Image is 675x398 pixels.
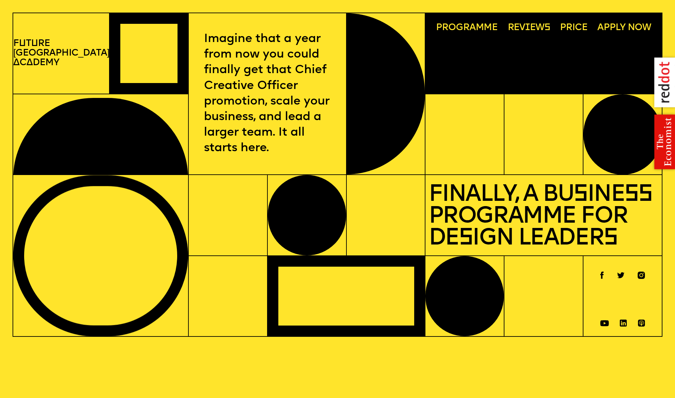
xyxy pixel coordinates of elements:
span: Rev ews [508,23,550,33]
a: Twitter [617,269,624,275]
span: Price [560,23,587,33]
span: a [26,58,33,67]
p: Finally, a Business Programme for Design Leaders [429,181,659,250]
a: Youtube [600,317,609,323]
a: Linkedin [620,317,627,324]
span: A [13,58,20,67]
span: Programme [436,23,497,33]
a: Spotify [638,317,645,324]
span: u [31,39,38,48]
p: F t re [GEOGRAPHIC_DATA] c demy [13,39,109,68]
span: i [525,23,530,32]
a: Future[GEOGRAPHIC_DATA]Academy [13,39,109,68]
p: Imagine that a year from now you could finally get that Chief Creative Officer promotion, scale y... [204,31,331,156]
a: Facebook [600,269,604,276]
span: u [19,39,26,48]
span: Apply now [597,23,651,33]
a: Instagram [638,269,645,276]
